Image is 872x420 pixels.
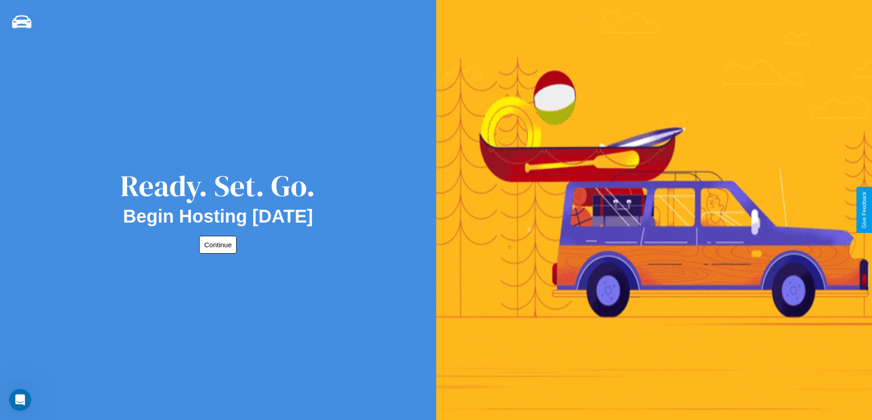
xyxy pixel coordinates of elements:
div: Ready. Set. Go. [120,165,315,206]
h2: Begin Hosting [DATE] [123,206,313,227]
iframe: Intercom live chat [9,389,31,411]
div: Give Feedback [861,191,867,229]
button: Continue [199,236,237,254]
